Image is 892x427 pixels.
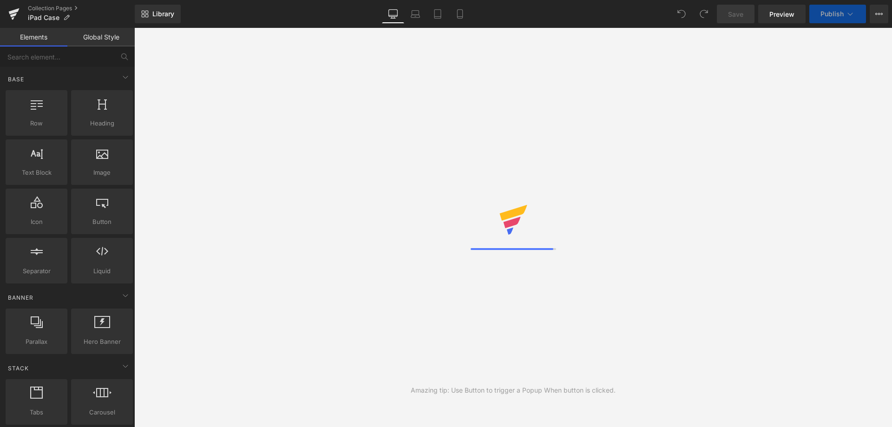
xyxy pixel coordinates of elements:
a: Mobile [449,5,471,23]
button: Publish [809,5,866,23]
a: Desktop [382,5,404,23]
span: Heading [74,118,130,128]
span: Button [74,217,130,227]
span: Text Block [8,168,65,177]
span: Separator [8,266,65,276]
span: Tabs [8,407,65,417]
button: More [870,5,888,23]
span: Stack [7,364,30,373]
a: Collection Pages [28,5,135,12]
button: Undo [672,5,691,23]
span: Carousel [74,407,130,417]
span: Liquid [74,266,130,276]
span: Icon [8,217,65,227]
span: Image [74,168,130,177]
span: Library [152,10,174,18]
span: Save [728,9,743,19]
span: Publish [820,10,844,18]
span: Preview [769,9,794,19]
span: Parallax [8,337,65,347]
span: iPad Case [28,14,59,21]
a: Global Style [67,28,135,46]
a: Preview [758,5,806,23]
button: Redo [695,5,713,23]
span: Row [8,118,65,128]
a: Tablet [426,5,449,23]
a: New Library [135,5,181,23]
span: Banner [7,293,34,302]
span: Hero Banner [74,337,130,347]
div: Amazing tip: Use Button to trigger a Popup When button is clicked. [411,385,616,395]
a: Laptop [404,5,426,23]
span: Base [7,75,25,84]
